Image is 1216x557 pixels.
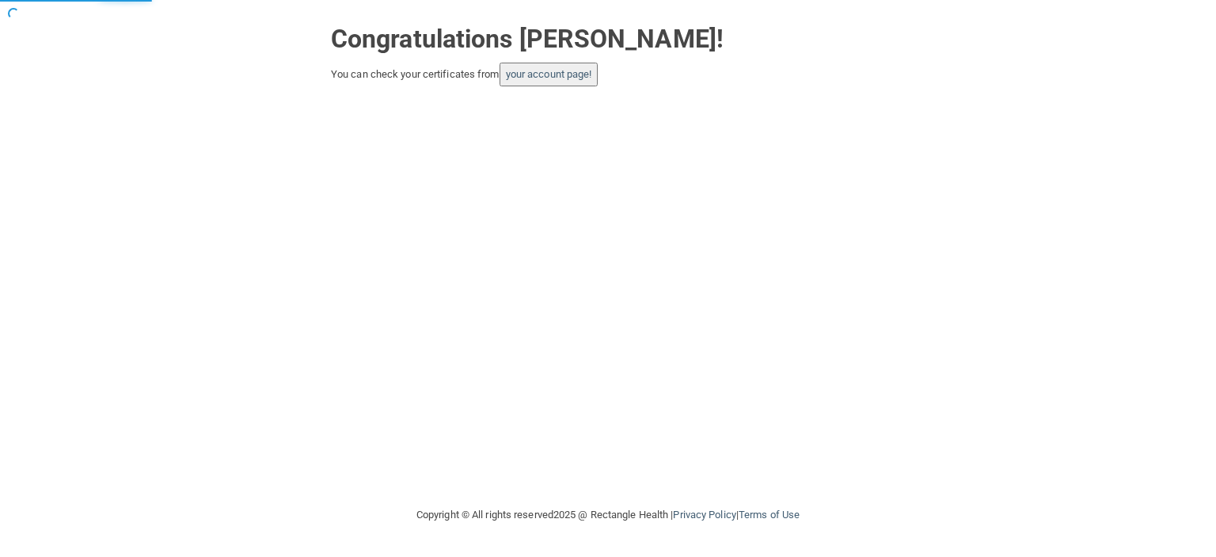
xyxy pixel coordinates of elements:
[500,63,598,86] button: your account page!
[506,68,592,80] a: your account page!
[331,63,885,86] div: You can check your certificates from
[673,509,735,521] a: Privacy Policy
[319,490,897,540] div: Copyright © All rights reserved 2025 @ Rectangle Health | |
[739,509,800,521] a: Terms of Use
[331,24,724,54] strong: Congratulations [PERSON_NAME]!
